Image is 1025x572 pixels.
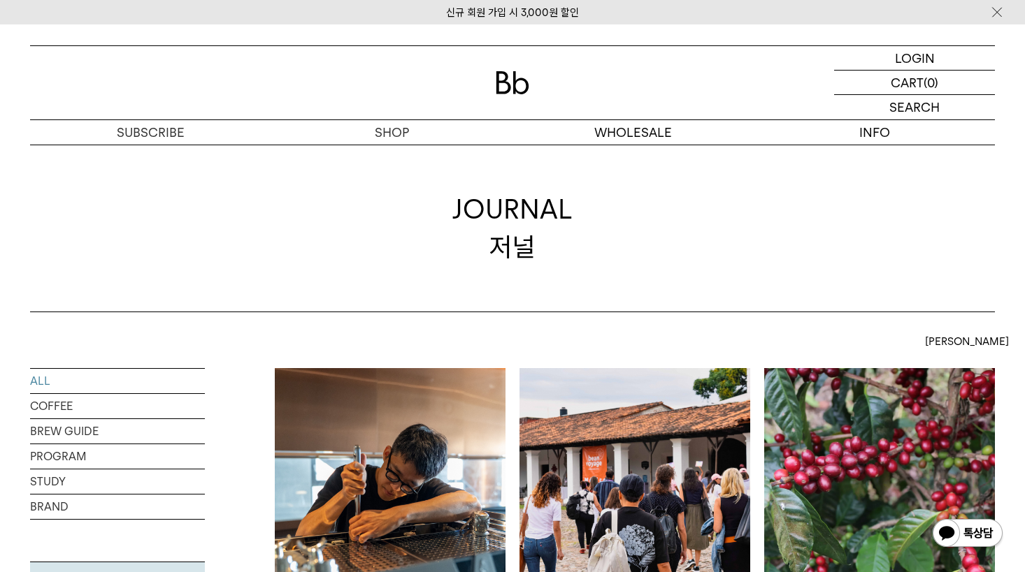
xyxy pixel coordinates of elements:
p: WHOLESALE [512,120,754,145]
a: SUBSCRIBE [30,120,271,145]
a: LOGIN [834,46,995,71]
img: 로고 [496,71,529,94]
a: ALL [30,369,205,393]
a: PROGRAM [30,444,205,469]
p: LOGIN [895,46,935,70]
div: JOURNAL 저널 [452,191,573,265]
a: 신규 회원 가입 시 3,000원 할인 [446,6,579,19]
span: [PERSON_NAME] [925,333,1009,350]
p: CART [891,71,924,94]
p: SEARCH [889,95,940,119]
img: 카카오톡 채널 1:1 채팅 버튼 [931,518,1004,551]
a: SHOP [271,120,512,145]
a: STUDY [30,469,205,494]
p: (0) [924,71,938,94]
a: BRAND [30,494,205,519]
a: BREW GUIDE [30,419,205,443]
p: INFO [754,120,995,145]
a: CART (0) [834,71,995,95]
a: COFFEE [30,394,205,418]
